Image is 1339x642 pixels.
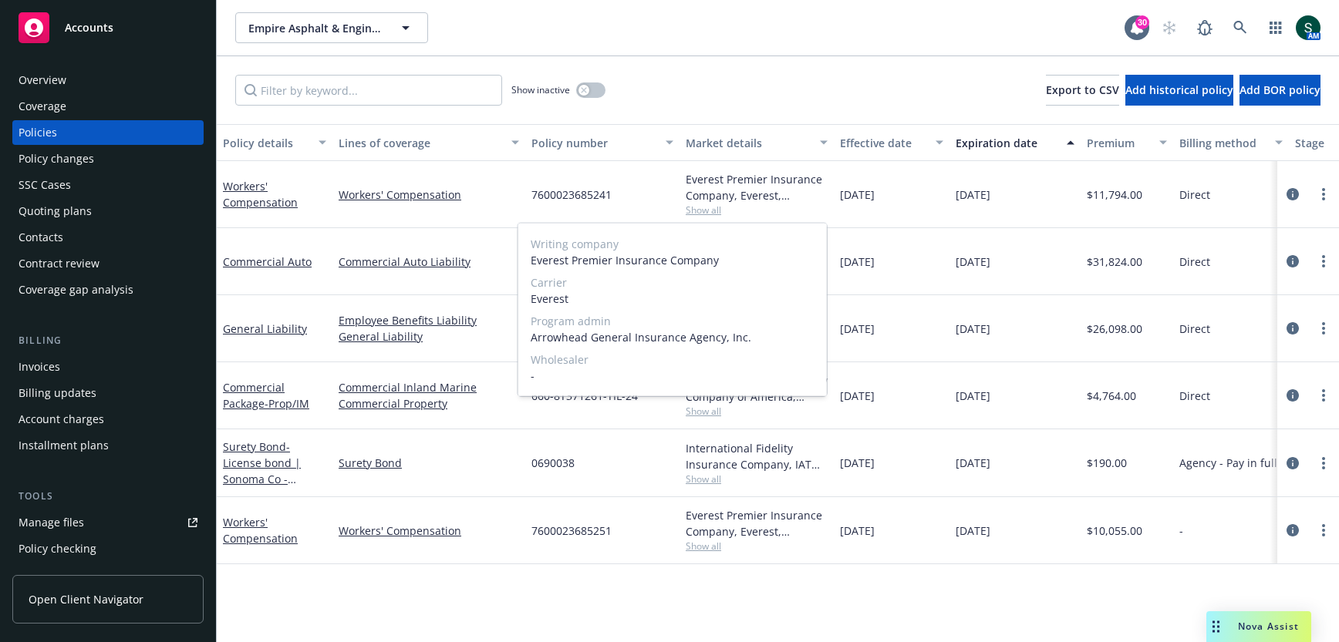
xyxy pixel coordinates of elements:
[1087,455,1127,471] span: $190.00
[1296,15,1320,40] img: photo
[19,355,60,379] div: Invoices
[19,433,109,458] div: Installment plans
[1238,620,1299,633] span: Nova Assist
[217,124,332,161] button: Policy details
[531,236,815,252] span: Writing company
[1240,75,1320,106] button: Add BOR policy
[840,455,875,471] span: [DATE]
[1179,455,1277,471] span: Agency - Pay in full
[339,187,519,203] a: Workers' Compensation
[531,351,815,368] span: Wholesaler
[1314,319,1333,338] a: more
[12,120,204,145] a: Policies
[265,396,309,411] span: - Prop/IM
[1179,321,1210,337] span: Direct
[840,135,926,151] div: Effective date
[19,251,99,276] div: Contract review
[840,388,875,404] span: [DATE]
[339,312,519,328] a: Employee Benefits Liability
[339,395,519,412] a: Commercial Property
[1240,82,1320,97] span: Add BOR policy
[956,523,990,539] span: [DATE]
[956,455,990,471] span: [DATE]
[840,321,875,337] span: [DATE]
[531,455,575,471] span: 0690038
[339,379,519,395] a: Commercial Inland Marine
[1260,12,1291,43] a: Switch app
[1283,454,1302,472] a: circleInformation
[686,405,828,418] span: Show all
[1283,386,1302,405] a: circleInformation
[1179,135,1266,151] div: Billing method
[1046,82,1119,97] span: Export to CSV
[12,381,204,405] a: Billing updates
[686,135,811,151] div: Market details
[956,135,1057,151] div: Expiration date
[19,146,94,171] div: Policy changes
[339,328,519,345] a: General Liability
[1206,611,1226,642] div: Drag to move
[1314,386,1333,405] a: more
[19,510,84,535] div: Manage files
[531,252,815,268] span: Everest Premier Insurance Company
[834,124,949,161] button: Effective date
[686,203,828,217] span: Show all
[1189,12,1220,43] a: Report a Bug
[12,146,204,171] a: Policy changes
[840,254,875,270] span: [DATE]
[19,199,92,224] div: Quoting plans
[1225,12,1256,43] a: Search
[1046,75,1119,106] button: Export to CSV
[19,277,133,302] div: Coverage gap analysis
[840,187,875,203] span: [DATE]
[686,507,828,539] div: Everest Premier Insurance Company, Everest, Arrowhead General Insurance Agency, Inc.
[1314,454,1333,472] a: more
[531,187,612,203] span: 7600023685241
[840,523,875,539] span: [DATE]
[531,368,815,384] span: -
[19,94,66,119] div: Coverage
[1283,252,1302,271] a: circleInformation
[949,124,1081,161] button: Expiration date
[1135,15,1149,29] div: 30
[1173,124,1289,161] button: Billing method
[956,388,990,404] span: [DATE]
[12,510,204,535] a: Manage files
[19,120,57,145] div: Policies
[531,523,612,539] span: 7600023685251
[339,254,519,270] a: Commercial Auto Liability
[332,124,525,161] button: Lines of coverage
[1179,523,1183,539] span: -
[19,225,63,250] div: Contacts
[1081,124,1173,161] button: Premium
[12,333,204,348] div: Billing
[1314,252,1333,271] a: more
[223,439,301,519] a: Surety Bond
[12,433,204,458] a: Installment plans
[1087,321,1142,337] span: $26,098.00
[29,591,143,607] span: Open Client Navigator
[680,124,834,161] button: Market details
[1314,185,1333,203] a: more
[525,124,680,161] button: Policy number
[19,407,104,432] div: Account charges
[1087,523,1142,539] span: $10,055.00
[339,523,519,539] a: Workers' Compensation
[1125,82,1233,97] span: Add historical policy
[1087,254,1142,270] span: $31,824.00
[339,135,502,151] div: Lines of coverage
[223,179,298,210] a: Workers' Compensation
[12,6,204,49] a: Accounts
[19,381,96,405] div: Billing updates
[956,321,990,337] span: [DATE]
[1179,388,1210,404] span: Direct
[339,455,519,471] a: Surety Bond
[65,22,113,34] span: Accounts
[223,439,301,519] span: - License bond | Sonoma Co - Encroachment Bond
[531,313,815,329] span: Program admin
[12,277,204,302] a: Coverage gap analysis
[956,254,990,270] span: [DATE]
[531,329,815,345] span: Arrowhead General Insurance Agency, Inc.
[686,539,828,553] span: Show all
[1206,611,1311,642] button: Nova Assist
